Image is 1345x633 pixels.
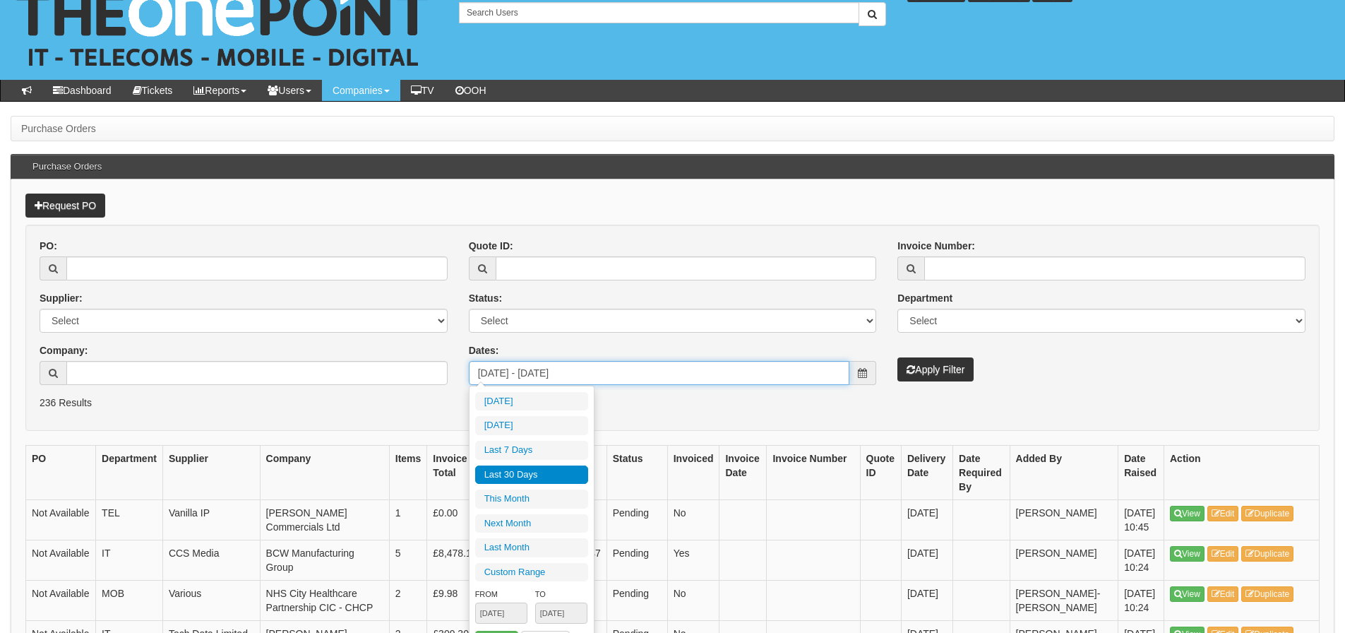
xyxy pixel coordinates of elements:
[40,239,57,253] label: PO:
[606,499,667,540] td: Pending
[897,291,952,305] label: Department
[1241,506,1293,521] a: Duplicate
[96,580,163,620] td: MOB
[427,580,489,620] td: £9.98
[25,194,105,218] a: Request PO
[901,580,952,620] td: [DATE]
[260,540,389,580] td: BCW Manufacturing Group
[162,580,260,620] td: Various
[40,291,83,305] label: Supplier:
[257,80,322,101] a: Users
[427,540,489,580] td: £8,478.14
[162,540,260,580] td: CCS Media
[535,587,587,601] label: To
[469,239,513,253] label: Quote ID:
[26,540,96,580] td: Not Available
[897,357,974,381] button: Apply Filter
[860,445,901,499] th: Quote ID
[901,445,952,499] th: Delivery Date
[459,2,859,23] input: Search Users
[445,80,497,101] a: OOH
[1170,586,1204,602] a: View
[162,499,260,540] td: Vanilla IP
[26,445,96,499] th: PO
[1170,506,1204,521] a: View
[96,540,163,580] td: IT
[606,445,667,499] th: Status
[1241,586,1293,602] a: Duplicate
[389,580,427,620] td: 2
[475,514,588,533] li: Next Month
[389,499,427,540] td: 1
[469,291,502,305] label: Status:
[767,445,860,499] th: Invoice Number
[96,445,163,499] th: Department
[1164,445,1320,499] th: Action
[1207,586,1239,602] a: Edit
[475,563,588,582] li: Custom Range
[400,80,445,101] a: TV
[475,416,588,435] li: [DATE]
[96,499,163,540] td: TEL
[475,587,527,601] label: From
[40,343,88,357] label: Company:
[667,540,719,580] td: Yes
[260,499,389,540] td: [PERSON_NAME] Commercials Ltd
[1170,546,1204,562] a: View
[1010,445,1118,499] th: Added By
[40,396,1305,410] p: 236 Results
[606,540,667,580] td: Pending
[1118,445,1164,499] th: Date Raised
[469,343,499,357] label: Dates:
[183,80,257,101] a: Reports
[1241,546,1293,562] a: Duplicate
[475,441,588,460] li: Last 7 Days
[667,499,719,540] td: No
[1010,540,1118,580] td: [PERSON_NAME]
[25,155,109,179] h3: Purchase Orders
[1207,506,1239,521] a: Edit
[1118,580,1164,620] td: [DATE] 10:24
[606,580,667,620] td: Pending
[475,538,588,557] li: Last Month
[1118,540,1164,580] td: [DATE] 10:24
[260,445,389,499] th: Company
[162,445,260,499] th: Supplier
[1118,499,1164,540] td: [DATE] 10:45
[667,580,719,620] td: No
[122,80,184,101] a: Tickets
[475,392,588,411] li: [DATE]
[901,499,952,540] td: [DATE]
[26,499,96,540] td: Not Available
[667,445,719,499] th: Invoiced
[260,580,389,620] td: NHS City Healthcare Partnership CIC - CHCP
[322,80,400,101] a: Companies
[427,499,489,540] td: £0.00
[475,466,588,485] li: Last 30 Days
[719,445,767,499] th: Invoice Date
[1010,499,1118,540] td: [PERSON_NAME]
[427,445,489,499] th: Invoice Total
[389,445,427,499] th: Items
[901,540,952,580] td: [DATE]
[475,490,588,509] li: This Month
[21,122,96,136] li: Purchase Orders
[953,445,1010,499] th: Date Required By
[42,80,122,101] a: Dashboard
[1207,546,1239,562] a: Edit
[897,239,975,253] label: Invoice Number:
[1010,580,1118,620] td: [PERSON_NAME]-[PERSON_NAME]
[26,580,96,620] td: Not Available
[389,540,427,580] td: 5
